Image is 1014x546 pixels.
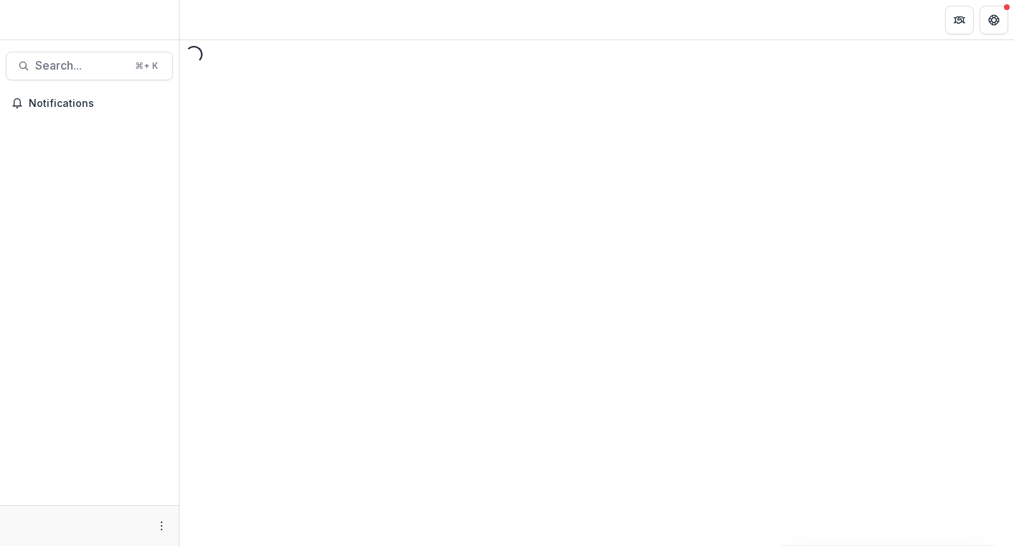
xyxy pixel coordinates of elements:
span: Notifications [29,98,167,110]
span: Search... [35,59,126,72]
button: Partners [945,6,974,34]
button: Notifications [6,92,173,115]
button: Get Help [980,6,1008,34]
button: More [153,517,170,535]
button: Search... [6,52,173,80]
div: ⌘ + K [132,58,161,74]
